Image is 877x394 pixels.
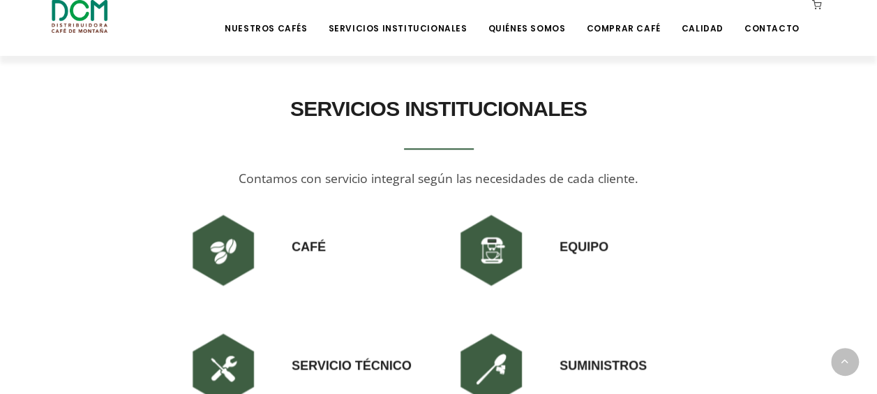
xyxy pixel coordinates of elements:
[216,1,315,34] a: Nuestros Cafés
[449,208,533,292] img: DCM-WEB-HOME-ICONOS-240X240-02.png
[673,1,731,34] a: Calidad
[239,170,638,187] span: Contamos con servicio integral según las necesidades de cada cliente.
[479,1,574,34] a: Quiénes Somos
[736,1,808,34] a: Contacto
[560,208,608,256] h3: Equipo
[292,327,412,374] h3: Servicio Técnico
[181,208,265,292] img: DCM-WEB-HOME-ICONOS-240X240-01.png
[181,89,696,129] h2: SERVICIOS INSTITUCIONALES
[320,1,475,34] a: Servicios Institucionales
[292,208,326,256] h3: Café
[578,1,668,34] a: Comprar Café
[560,327,647,374] h3: Suministros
